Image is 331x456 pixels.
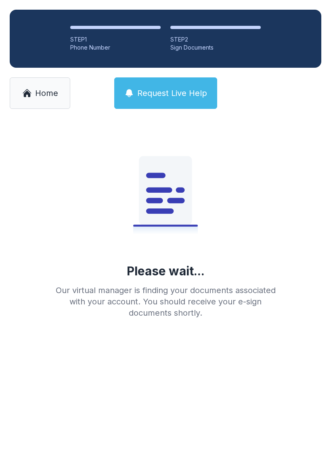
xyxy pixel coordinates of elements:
div: STEP 2 [170,35,261,44]
div: Sign Documents [170,44,261,52]
div: Our virtual manager is finding your documents associated with your account. You should receive yo... [49,285,282,319]
span: Home [35,87,58,99]
div: Phone Number [70,44,161,52]
div: Please wait... [127,264,205,278]
div: STEP 1 [70,35,161,44]
span: Request Live Help [137,87,207,99]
